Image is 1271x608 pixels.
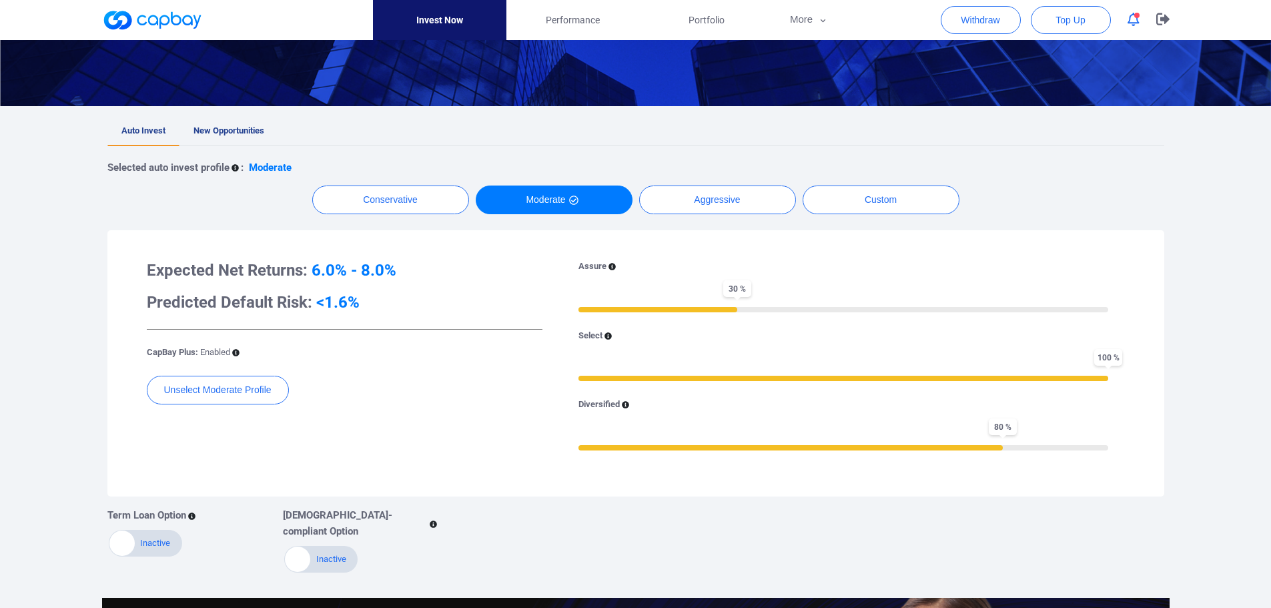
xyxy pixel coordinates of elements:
button: Top Up [1031,6,1111,34]
p: CapBay Plus: [147,346,230,360]
button: Custom [803,186,959,214]
p: Moderate [249,160,292,176]
span: 30 % [723,280,751,297]
button: Moderate [476,186,632,214]
p: Term Loan Option [107,507,186,523]
span: Portfolio [689,13,725,27]
h3: Predicted Default Risk: [147,292,542,313]
span: Top Up [1055,13,1085,27]
span: <1.6% [316,293,360,312]
button: Withdraw [941,6,1021,34]
span: 80 % [989,418,1017,435]
p: Select [578,329,602,343]
button: Conservative [312,186,469,214]
p: Selected auto invest profile [107,160,230,176]
span: 6.0% - 8.0% [312,261,396,280]
span: Auto Invest [121,125,165,135]
span: 100 % [1094,349,1122,366]
p: Diversified [578,398,620,412]
button: Aggressive [639,186,796,214]
p: Assure [578,260,606,274]
p: : [241,160,244,176]
h3: Expected Net Returns: [147,260,542,281]
span: Performance [546,13,600,27]
p: [DEMOGRAPHIC_DATA]-compliant Option [283,507,428,539]
span: Enabled [200,347,230,357]
span: New Opportunities [193,125,264,135]
button: Unselect Moderate Profile [147,376,289,404]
